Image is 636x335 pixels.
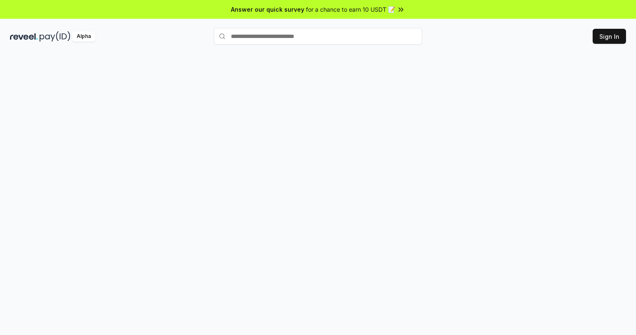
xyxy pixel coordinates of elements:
div: Alpha [72,31,95,42]
img: reveel_dark [10,31,38,42]
span: for a chance to earn 10 USDT 📝 [306,5,395,14]
span: Answer our quick survey [231,5,304,14]
img: pay_id [40,31,70,42]
button: Sign In [593,29,626,44]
